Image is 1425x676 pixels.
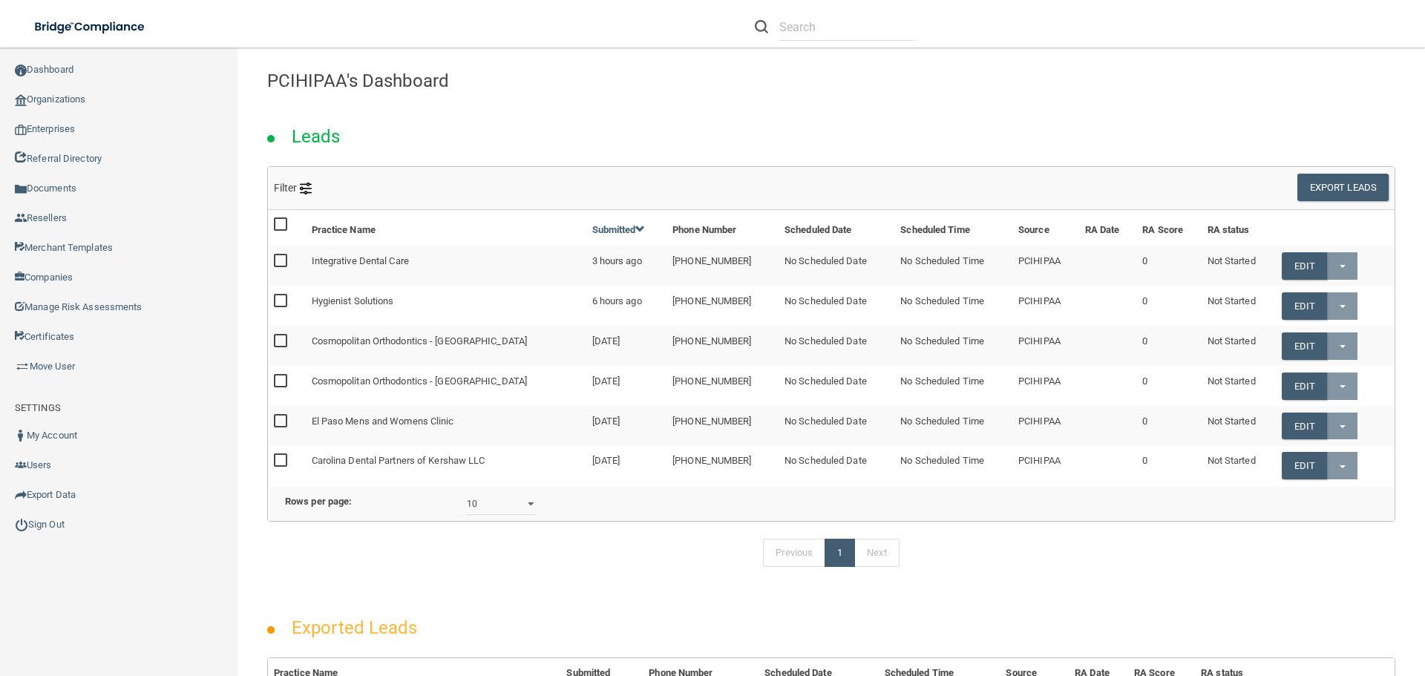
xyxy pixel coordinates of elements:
[1282,413,1327,440] a: Edit
[15,459,27,471] img: icon-users.e205127d.png
[1012,406,1079,446] td: PCIHIPAA
[894,286,1012,326] td: No Scheduled Time
[666,210,779,246] th: Phone Number
[894,210,1012,246] th: Scheduled Time
[15,212,27,224] img: ic_reseller.de258add.png
[779,286,894,326] td: No Scheduled Date
[1282,252,1327,280] a: Edit
[825,539,855,567] a: 1
[1202,446,1276,485] td: Not Started
[666,446,779,485] td: [PHONE_NUMBER]
[1012,446,1079,485] td: PCIHIPAA
[306,286,586,326] td: Hygienist Solutions
[1136,406,1201,446] td: 0
[763,539,825,567] a: Previous
[306,326,586,366] td: Cosmopolitan Orthodontics - [GEOGRAPHIC_DATA]
[306,210,586,246] th: Practice Name
[1012,286,1079,326] td: PCIHIPAA
[15,430,27,442] img: ic_user_dark.df1a06c3.png
[1202,366,1276,406] td: Not Started
[267,71,1395,91] h4: PCIHIPAA's Dashboard
[666,326,779,366] td: [PHONE_NUMBER]
[894,326,1012,366] td: No Scheduled Time
[15,94,27,106] img: organization-icon.f8decf85.png
[894,366,1012,406] td: No Scheduled Time
[755,20,768,33] img: ic-search.3b580494.png
[1282,452,1327,479] a: Edit
[1012,210,1079,246] th: Source
[1136,446,1201,485] td: 0
[306,446,586,485] td: Carolina Dental Partners of Kershaw LLC
[894,446,1012,485] td: No Scheduled Time
[285,496,352,507] b: Rows per page:
[1282,373,1327,400] a: Edit
[1012,326,1079,366] td: PCIHIPAA
[666,366,779,406] td: [PHONE_NUMBER]
[277,116,356,157] h2: Leads
[1202,406,1276,446] td: Not Started
[1136,366,1201,406] td: 0
[586,366,667,406] td: [DATE]
[15,399,61,417] label: SETTINGS
[586,246,667,286] td: 3 hours ago
[1136,246,1201,286] td: 0
[586,446,667,485] td: [DATE]
[1202,210,1276,246] th: RA status
[1168,571,1407,630] iframe: Drift Widget Chat Controller
[779,246,894,286] td: No Scheduled Date
[274,182,312,194] span: Filter
[1202,246,1276,286] td: Not Started
[779,210,894,246] th: Scheduled Date
[1297,174,1389,201] button: Export Leads
[1012,366,1079,406] td: PCIHIPAA
[779,366,894,406] td: No Scheduled Date
[15,125,27,135] img: enterprise.0d942306.png
[779,446,894,485] td: No Scheduled Date
[277,607,432,649] h2: Exported Leads
[1202,286,1276,326] td: Not Started
[592,224,646,235] a: Submitted
[779,406,894,446] td: No Scheduled Date
[15,518,28,531] img: ic_power_dark.7ecde6b1.png
[586,406,667,446] td: [DATE]
[22,12,159,42] img: bridge_compliance_login_screen.278c3ca4.svg
[586,326,667,366] td: [DATE]
[1136,326,1201,366] td: 0
[666,406,779,446] td: [PHONE_NUMBER]
[1282,292,1327,320] a: Edit
[15,359,30,374] img: briefcase.64adab9b.png
[1136,286,1201,326] td: 0
[306,246,586,286] td: Integrative Dental Care
[1012,246,1079,286] td: PCIHIPAA
[1202,326,1276,366] td: Not Started
[15,183,27,195] img: icon-documents.8dae5593.png
[894,406,1012,446] td: No Scheduled Time
[306,406,586,446] td: El Paso Mens and Womens Clinic
[1136,210,1201,246] th: RA Score
[779,13,915,41] input: Search
[894,246,1012,286] td: No Scheduled Time
[666,246,779,286] td: [PHONE_NUMBER]
[586,286,667,326] td: 6 hours ago
[15,489,27,501] img: icon-export.b9366987.png
[1282,332,1327,360] a: Edit
[300,183,312,194] img: icon-filter@2x.21656d0b.png
[1079,210,1136,246] th: RA Date
[666,286,779,326] td: [PHONE_NUMBER]
[779,326,894,366] td: No Scheduled Date
[854,539,899,567] a: Next
[15,65,27,76] img: ic_dashboard_dark.d01f4a41.png
[306,366,586,406] td: Cosmopolitan Orthodontics - [GEOGRAPHIC_DATA]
